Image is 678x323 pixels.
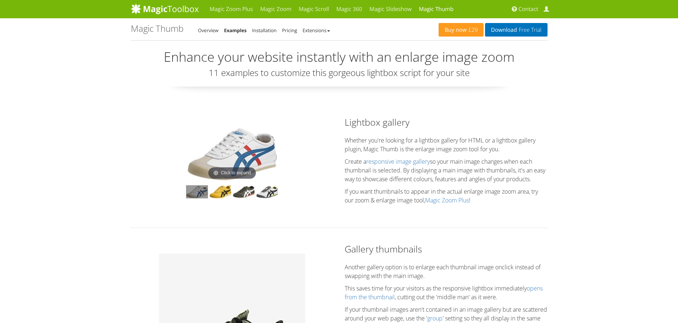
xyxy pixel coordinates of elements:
a: opens from the thumbnail [345,284,543,301]
a: Magic Zoom Plus [425,196,469,204]
img: Lightbox gallery example [186,127,278,182]
p: Another gallery option is to enlarge each thumbnail image onclick instead of swapping with the ma... [345,263,548,280]
a: Examples [224,27,247,34]
a: Overview [198,27,219,34]
h3: 11 examples to customize this gorgeous lightbox script for your site [131,68,548,77]
h2: Gallery thumbnails [345,243,548,255]
a: Extensions [303,27,330,34]
a: responsive image gallery [366,157,430,166]
span: Free Trial [517,27,541,33]
span: £29 [467,27,478,33]
img: Lightbox gallery example [186,185,208,198]
img: Lightbox gallery example [233,185,255,198]
p: This saves time for your visitors as the responsive lightbox immediately , cutting out the 'middl... [345,284,548,301]
h2: Lightbox gallery [345,116,548,129]
p: Whether you're looking for a lightbox gallery for HTML or a lightbox gallery plugin, Magic Thumb ... [345,136,548,153]
img: Lightbox gallery example [209,185,231,198]
p: Create a so your main image changes when each thumbnail is selected. By displaying a main image w... [345,157,548,183]
p: If you want thumbnails to appear in the actual enlarge image zoom area, try our zoom & enlarge im... [345,187,548,205]
a: Installation [252,27,277,34]
img: Lightbox gallery example [256,185,278,198]
a: DownloadFree Trial [485,23,547,37]
img: MagicToolbox.com - Image tools for your website [131,3,199,14]
a: Buy now£29 [439,23,484,37]
span: Contact [519,5,538,13]
h1: Magic Thumb [131,24,183,33]
a: Click to expand [186,127,278,182]
a: Pricing [282,27,297,34]
a: group [427,314,443,322]
h2: Enhance your website instantly with an enlarge image zoom [131,50,548,64]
